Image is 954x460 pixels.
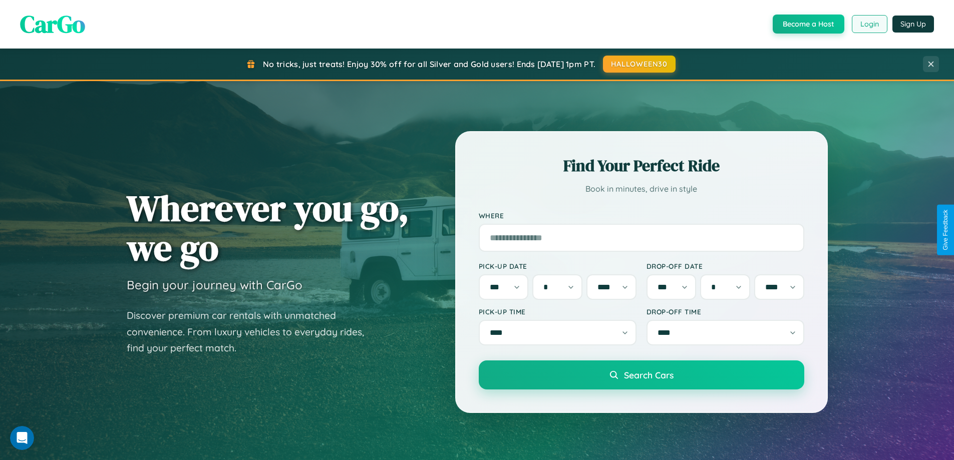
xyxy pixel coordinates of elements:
[892,16,934,33] button: Sign Up
[127,188,409,267] h1: Wherever you go, we go
[127,277,302,292] h3: Begin your journey with CarGo
[647,307,804,316] label: Drop-off Time
[479,211,804,220] label: Where
[647,262,804,270] label: Drop-off Date
[624,369,674,380] span: Search Cars
[942,210,949,250] div: Give Feedback
[603,56,676,73] button: HALLOWEEN30
[127,307,377,356] p: Discover premium car rentals with unmatched convenience. From luxury vehicles to everyday rides, ...
[10,426,34,450] iframe: Intercom live chat
[479,360,804,389] button: Search Cars
[852,15,887,33] button: Login
[20,8,85,41] span: CarGo
[479,155,804,177] h2: Find Your Perfect Ride
[479,182,804,196] p: Book in minutes, drive in style
[479,307,637,316] label: Pick-up Time
[479,262,637,270] label: Pick-up Date
[263,59,595,69] span: No tricks, just treats! Enjoy 30% off for all Silver and Gold users! Ends [DATE] 1pm PT.
[773,15,844,34] button: Become a Host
